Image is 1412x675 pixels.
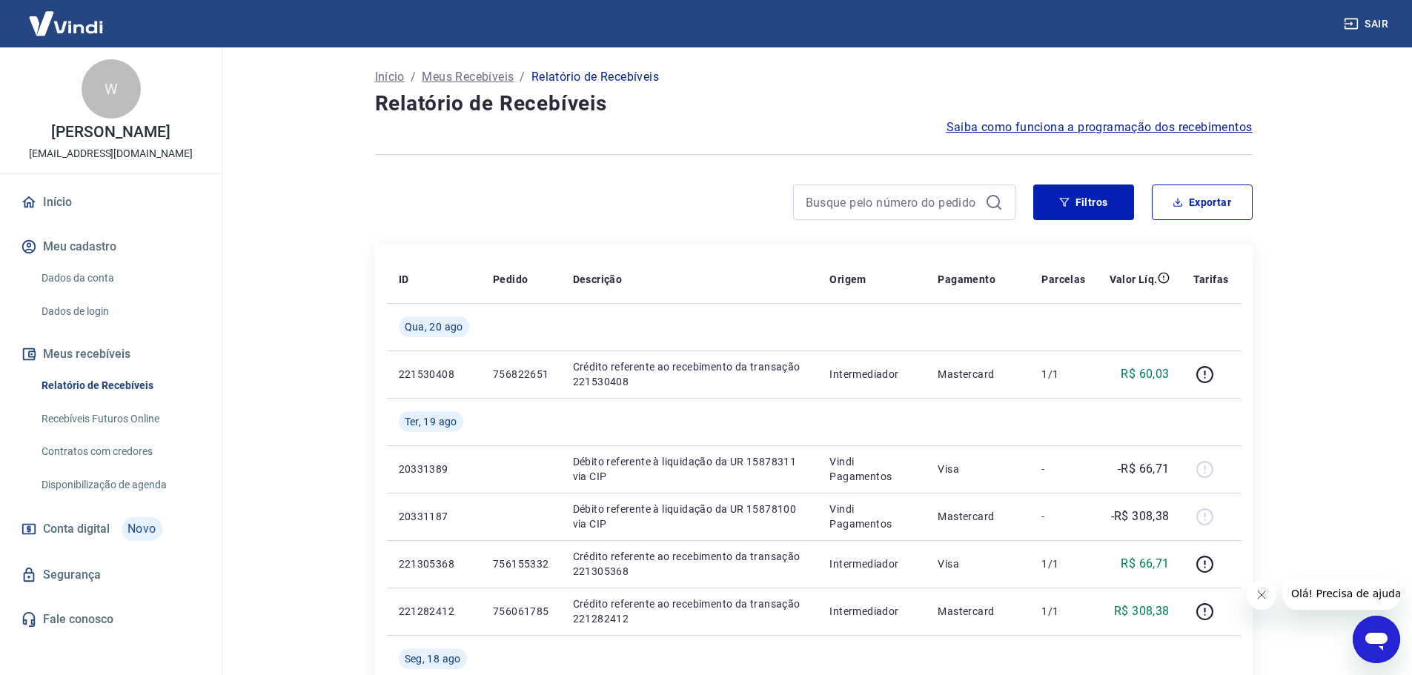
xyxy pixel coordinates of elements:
p: Pedido [493,272,528,287]
a: Contratos com credores [36,436,204,467]
p: Tarifas [1193,272,1229,287]
p: 20331389 [399,462,469,476]
a: Recebíveis Futuros Online [36,404,204,434]
span: Novo [122,517,162,541]
p: Valor Líq. [1110,272,1158,287]
p: Vindi Pagamentos [829,454,914,484]
p: -R$ 66,71 [1118,460,1170,478]
p: Vindi Pagamentos [829,502,914,531]
a: Relatório de Recebíveis [36,370,204,401]
iframe: Mensagem da empresa [1282,577,1400,610]
p: Pagamento [938,272,995,287]
p: Débito referente à liquidação da UR 15878100 via CIP [573,502,806,531]
div: W [82,59,141,119]
button: Meu cadastro [18,230,204,263]
a: Dados da conta [36,263,204,293]
p: 1/1 [1041,367,1085,382]
p: - [1041,509,1085,524]
a: Meus Recebíveis [422,68,514,86]
p: R$ 308,38 [1114,602,1170,620]
p: Crédito referente ao recebimento da transação 221530408 [573,359,806,389]
a: Conta digitalNovo [18,511,204,547]
p: Débito referente à liquidação da UR 15878311 via CIP [573,454,806,484]
p: - [1041,462,1085,476]
button: Meus recebíveis [18,338,204,370]
p: Mastercard [938,367,1018,382]
p: 20331187 [399,509,469,524]
p: Visa [938,556,1018,571]
span: Ter, 19 ago [405,414,457,429]
p: 756155332 [493,556,549,571]
a: Fale conosco [18,603,204,636]
p: ID [399,272,409,287]
p: 221305368 [399,556,469,571]
p: Relatório de Recebíveis [531,68,659,86]
button: Filtros [1033,184,1134,220]
p: Visa [938,462,1018,476]
a: Dados de login [36,296,204,327]
iframe: Fechar mensagem [1247,580,1276,610]
p: Crédito referente ao recebimento da transação 221305368 [573,549,806,579]
span: Conta digital [43,519,110,539]
input: Busque pelo número do pedido [806,191,979,213]
p: 221530408 [399,367,469,382]
p: Descrição [573,272,623,287]
p: Mastercard [938,509,1018,524]
p: R$ 60,03 [1121,365,1169,383]
p: [PERSON_NAME] [51,124,170,140]
p: / [520,68,525,86]
p: 1/1 [1041,556,1085,571]
p: 756061785 [493,604,549,619]
p: Intermediador [829,556,914,571]
p: Parcelas [1041,272,1085,287]
button: Sair [1341,10,1394,38]
span: Seg, 18 ago [405,651,461,666]
a: Disponibilização de agenda [36,470,204,500]
p: Crédito referente ao recebimento da transação 221282412 [573,596,806,626]
p: / [411,68,416,86]
span: Olá! Precisa de ajuda? [9,10,125,22]
p: [EMAIL_ADDRESS][DOMAIN_NAME] [29,146,193,162]
p: 756822651 [493,367,549,382]
a: Saiba como funciona a programação dos recebimentos [947,119,1253,136]
p: Intermediador [829,367,914,382]
p: Mastercard [938,604,1018,619]
a: Segurança [18,559,204,591]
p: R$ 66,71 [1121,555,1169,573]
p: 221282412 [399,604,469,619]
p: Origem [829,272,866,287]
p: -R$ 308,38 [1111,508,1170,525]
a: Início [375,68,405,86]
iframe: Botão para abrir a janela de mensagens [1353,616,1400,663]
p: 1/1 [1041,604,1085,619]
h4: Relatório de Recebíveis [375,89,1253,119]
button: Exportar [1152,184,1253,220]
img: Vindi [18,1,114,46]
p: Intermediador [829,604,914,619]
a: Início [18,186,204,219]
span: Qua, 20 ago [405,319,463,334]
